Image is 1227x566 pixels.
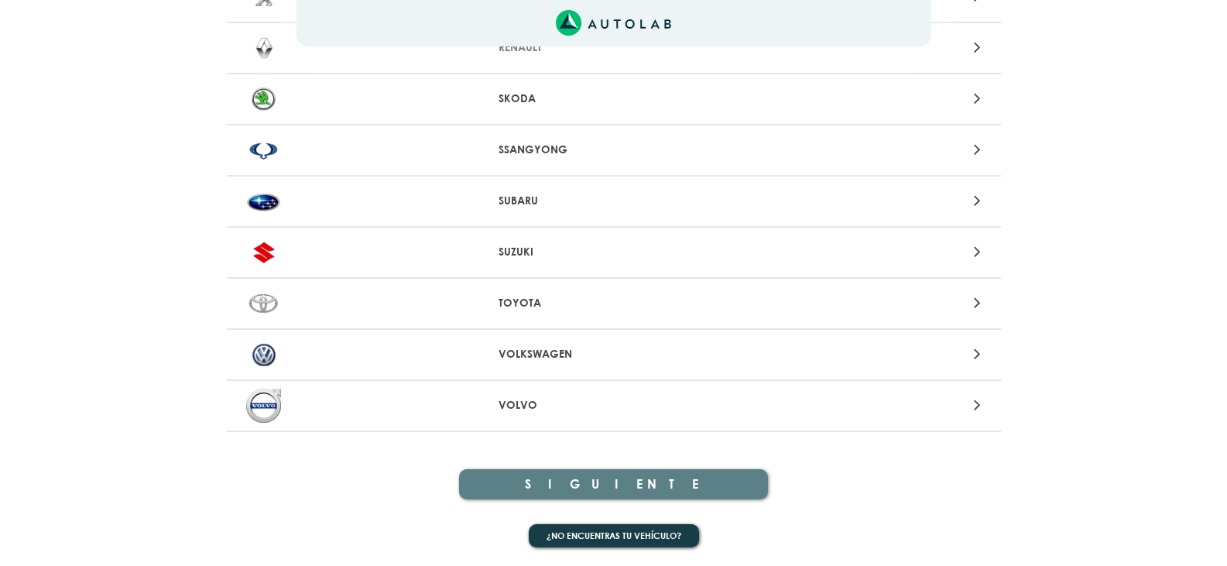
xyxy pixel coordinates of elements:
[529,524,699,548] button: ¿No encuentras tu vehículo?
[246,389,281,423] img: VOLVO
[246,133,281,167] img: SSANGYONG
[499,295,728,311] p: TOYOTA
[499,91,728,107] p: SKODA
[556,15,671,29] a: Link al sitio de autolab
[499,39,728,56] p: RENAULT
[499,346,728,362] p: VOLKSWAGEN
[246,31,281,65] img: RENAULT
[459,469,769,499] button: SIGUIENTE
[246,338,281,372] img: VOLKSWAGEN
[499,244,728,260] p: SUZUKI
[246,184,281,218] img: SUBARU
[246,82,281,116] img: SKODA
[499,142,728,158] p: SSANGYONG
[246,235,281,269] img: SUZUKI
[499,193,728,209] p: SUBARU
[246,286,281,321] img: TOYOTA
[499,397,728,413] p: VOLVO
